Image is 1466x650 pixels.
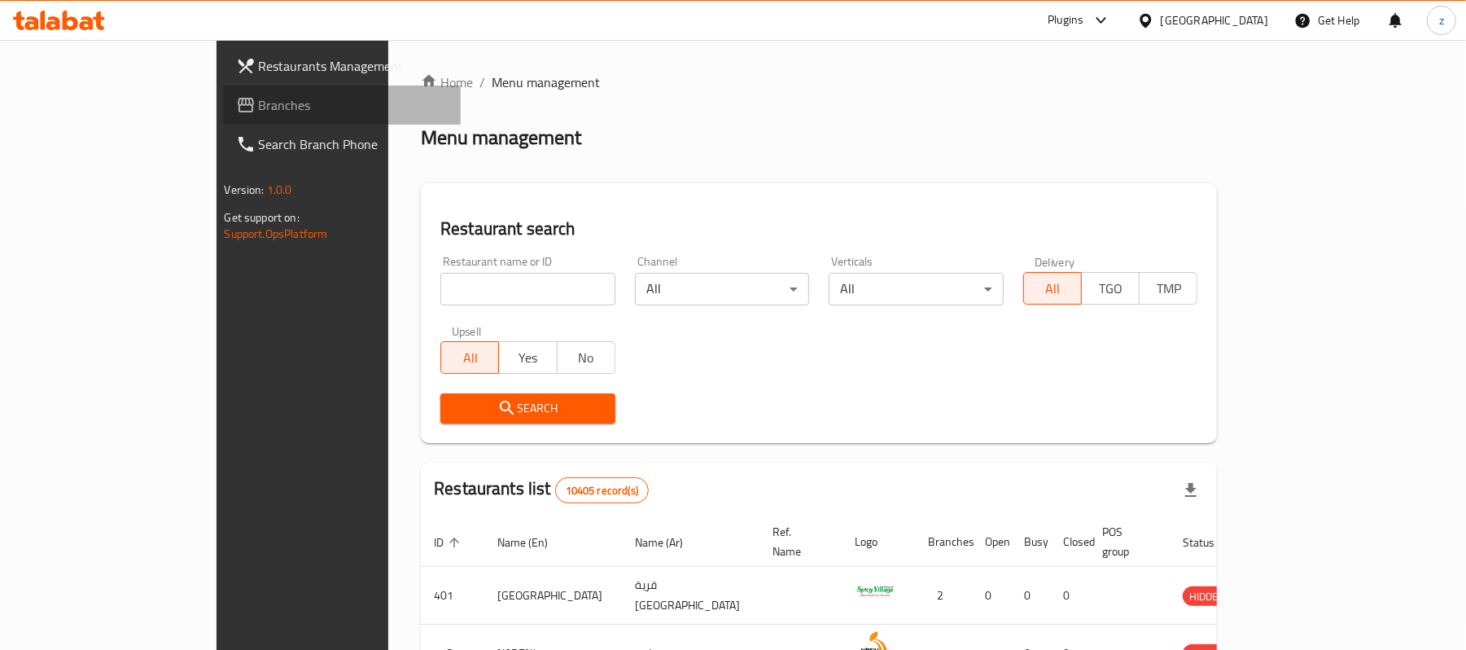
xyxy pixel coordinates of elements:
[915,567,972,625] td: 2
[497,533,569,552] span: Name (En)
[440,273,615,305] input: Search for restaurant name or ID..
[829,273,1004,305] div: All
[972,517,1011,567] th: Open
[557,341,615,374] button: No
[440,393,615,424] button: Search
[1146,277,1191,301] span: TMP
[492,72,600,92] span: Menu management
[635,273,810,305] div: All
[484,567,622,625] td: [GEOGRAPHIC_DATA]
[1183,533,1236,552] span: Status
[842,517,915,567] th: Logo
[1048,11,1083,30] div: Plugins
[622,567,759,625] td: قرية [GEOGRAPHIC_DATA]
[434,477,649,503] h2: Restaurants list
[1081,272,1140,305] button: TGO
[498,341,557,374] button: Yes
[1050,517,1089,567] th: Closed
[225,207,300,228] span: Get support on:
[225,223,328,244] a: Support.OpsPlatform
[440,341,499,374] button: All
[452,325,482,336] label: Upsell
[915,517,972,567] th: Branches
[1011,567,1050,625] td: 0
[564,346,609,370] span: No
[223,125,462,164] a: Search Branch Phone
[223,86,462,125] a: Branches
[505,346,550,370] span: Yes
[1102,522,1150,561] span: POS group
[855,572,895,613] img: Spicy Village
[259,95,449,115] span: Branches
[223,46,462,86] a: Restaurants Management
[635,533,704,552] span: Name (Ar)
[440,217,1197,241] h2: Restaurant search
[555,477,649,503] div: Total records count
[556,483,648,498] span: 10405 record(s)
[1161,11,1268,29] div: [GEOGRAPHIC_DATA]
[421,125,581,151] h2: Menu management
[259,56,449,76] span: Restaurants Management
[1035,256,1075,267] label: Delivery
[1023,272,1082,305] button: All
[1439,11,1444,29] span: z
[1183,587,1232,606] span: HIDDEN
[259,134,449,154] span: Search Branch Phone
[448,346,492,370] span: All
[267,179,292,200] span: 1.0.0
[479,72,485,92] li: /
[1183,586,1232,606] div: HIDDEN
[1011,517,1050,567] th: Busy
[1050,567,1089,625] td: 0
[1139,272,1197,305] button: TMP
[772,522,822,561] span: Ref. Name
[1171,471,1210,510] div: Export file
[225,179,265,200] span: Version:
[421,72,1217,92] nav: breadcrumb
[453,398,602,419] span: Search
[972,567,1011,625] td: 0
[434,533,465,552] span: ID
[1088,277,1133,301] span: TGO
[1031,277,1075,301] span: All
